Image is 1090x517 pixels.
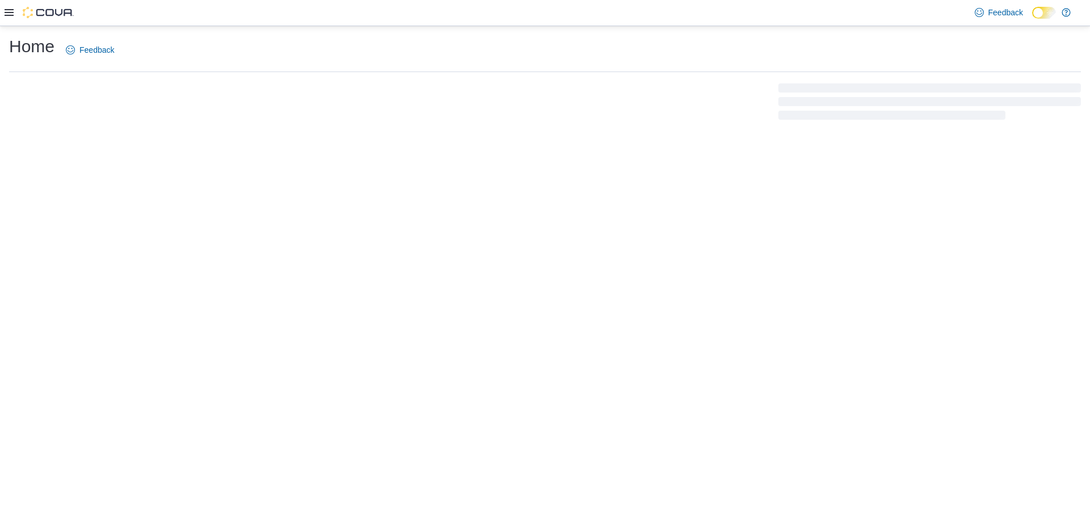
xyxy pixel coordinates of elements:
[9,35,54,58] h1: Home
[79,44,114,56] span: Feedback
[1032,7,1056,19] input: Dark Mode
[61,39,119,61] a: Feedback
[970,1,1028,24] a: Feedback
[988,7,1023,18] span: Feedback
[23,7,74,18] img: Cova
[778,86,1081,122] span: Loading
